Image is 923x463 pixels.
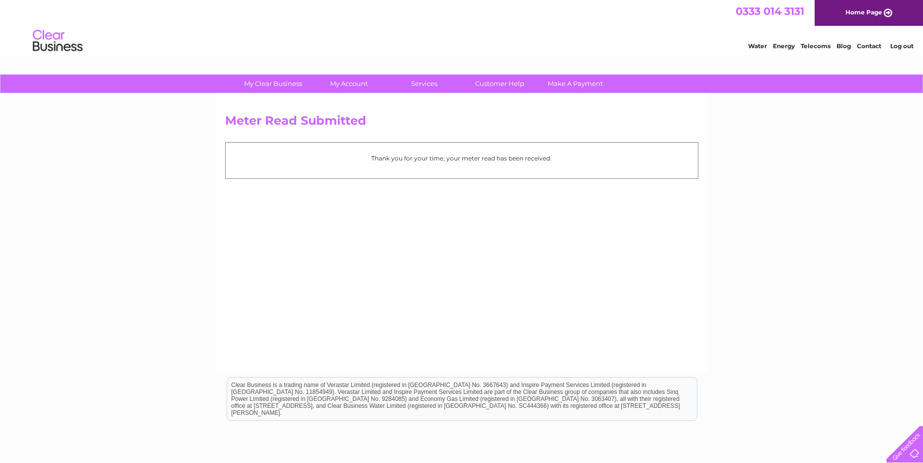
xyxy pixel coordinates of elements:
[227,5,697,48] div: Clear Business is a trading name of Verastar Limited (registered in [GEOGRAPHIC_DATA] No. 3667643...
[801,42,831,50] a: Telecoms
[32,26,83,56] img: logo.png
[225,114,698,133] h2: Meter Read Submitted
[231,154,693,163] p: Thank you for your time, your meter read has been received.
[736,5,804,17] a: 0333 014 3131
[459,75,541,93] a: Customer Help
[748,42,767,50] a: Water
[837,42,851,50] a: Blog
[773,42,795,50] a: Energy
[383,75,465,93] a: Services
[857,42,881,50] a: Contact
[534,75,616,93] a: Make A Payment
[890,42,914,50] a: Log out
[308,75,390,93] a: My Account
[232,75,314,93] a: My Clear Business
